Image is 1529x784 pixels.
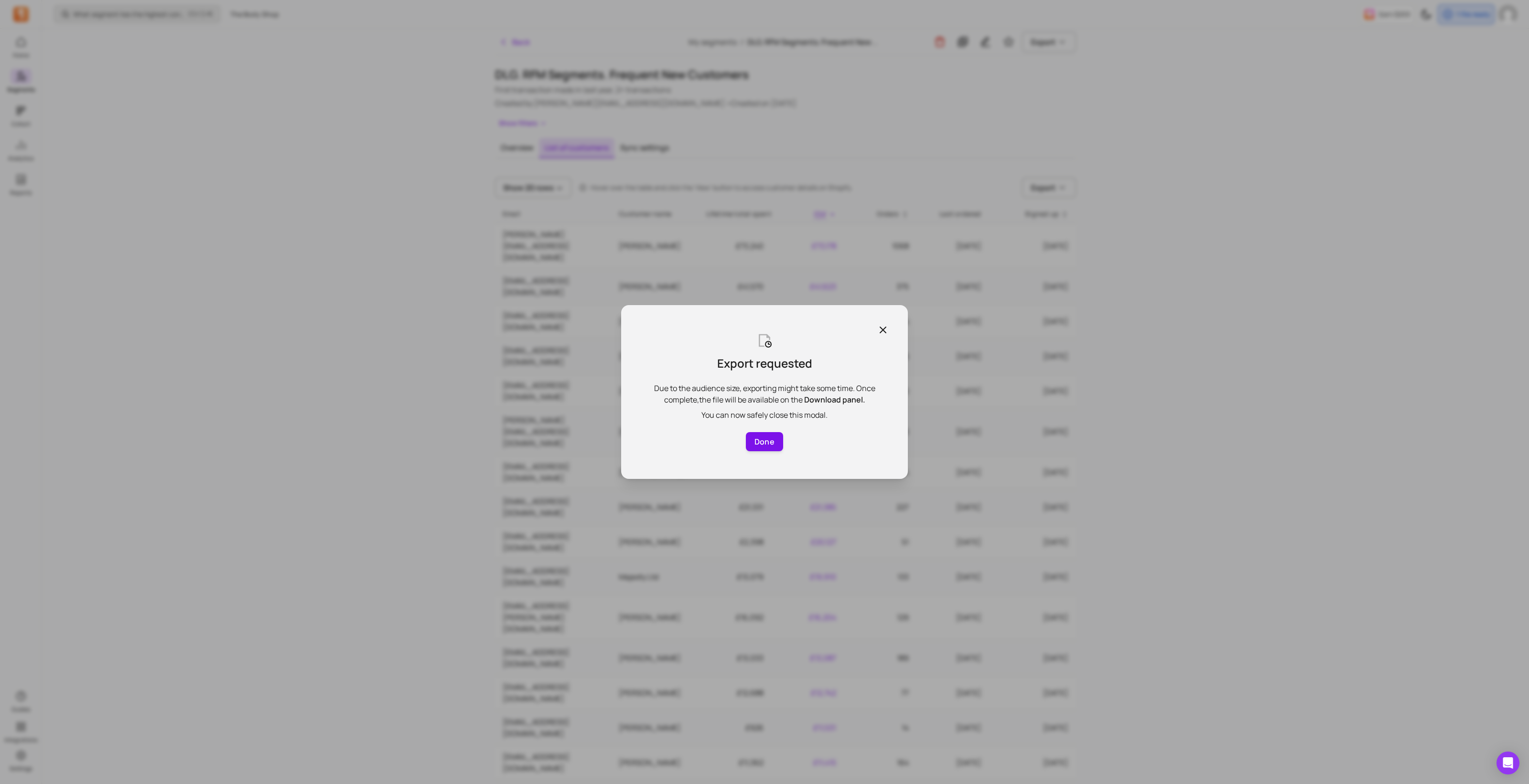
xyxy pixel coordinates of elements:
[640,382,889,405] p: Due to the audience size, exporting might take some time. Once complete, the file will be availab...
[804,394,865,405] span: Download panel.
[717,356,812,371] p: Export requested
[746,432,783,451] button: Done
[1497,752,1519,774] div: Open Intercom Messenger
[640,409,889,421] p: You can now safely close this modal.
